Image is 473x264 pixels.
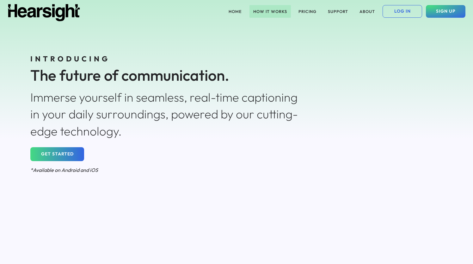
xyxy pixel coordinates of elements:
div: Immerse yourself in seamless, real-time captioning in your daily surroundings, powered by our cut... [30,89,305,140]
button: ABOUT [356,5,379,18]
button: HOME [225,5,246,18]
button: PRICING [295,5,320,18]
div: The future of communication. [30,65,305,86]
button: SUPPORT [324,5,352,18]
button: SIGN UP [426,5,465,18]
button: GET STARTED [30,147,84,161]
img: Hearsight logo [8,4,80,21]
button: LOG IN [383,5,422,18]
button: HOW IT WORKS [249,5,291,18]
div: INTRODUCING [30,54,305,64]
img: Hearsight iOS app screenshot [348,53,443,254]
div: *Available on Android and iOS [30,167,305,173]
